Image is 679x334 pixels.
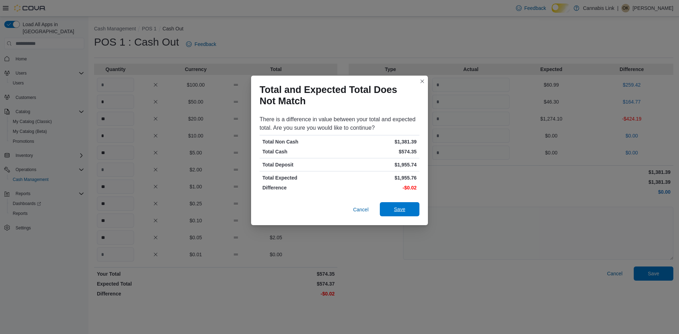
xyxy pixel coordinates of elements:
p: Total Expected [262,174,338,181]
p: $1,955.74 [341,161,417,168]
p: Difference [262,184,338,191]
button: Cancel [350,203,371,217]
p: -$0.02 [341,184,417,191]
p: $574.35 [341,148,417,155]
div: There is a difference in value between your total and expected total. Are you sure you would like... [260,115,419,132]
p: Total Deposit [262,161,338,168]
p: Total Non Cash [262,138,338,145]
p: $1,381.39 [341,138,417,145]
p: $1,955.76 [341,174,417,181]
button: Save [380,202,419,216]
span: Cancel [353,206,368,213]
span: Save [394,206,405,213]
h1: Total and Expected Total Does Not Match [260,84,414,107]
p: Total Cash [262,148,338,155]
button: Closes this modal window [418,77,426,86]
